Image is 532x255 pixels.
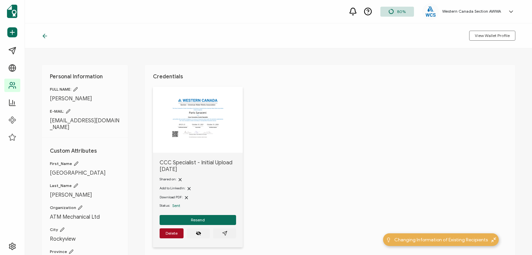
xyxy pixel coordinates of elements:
span: Delete [166,231,178,235]
h1: Custom Attributes [50,148,120,154]
span: View Wallet Profile [475,34,510,38]
span: City [50,227,120,232]
span: Add to LinkedIn: [160,186,185,190]
span: CCC Specialist - Initial Upload [DATE] [160,159,236,173]
span: Province [50,249,120,254]
img: sertifier-logomark-colored.svg [7,5,17,18]
span: [GEOGRAPHIC_DATA] [50,170,120,176]
span: Last_Name [50,183,120,188]
h1: Personal Information [50,73,120,80]
span: Rockyview [50,236,120,242]
button: Delete [160,228,184,238]
span: Status: [160,203,170,208]
span: Resend [191,218,205,222]
img: minimize-icon.svg [491,237,496,242]
span: Organization [50,205,120,210]
ion-icon: paper plane outline [222,231,227,236]
button: View Wallet Profile [469,31,515,41]
span: Changing Information of Existing Recipients [394,236,488,243]
span: [EMAIL_ADDRESS][DOMAIN_NAME] [50,117,120,131]
span: First_Name [50,161,120,166]
ion-icon: eye off [196,231,201,236]
span: ATM Mechanical Ltd [50,214,120,220]
iframe: Chat Widget [499,223,532,255]
span: Shared on: [160,177,176,181]
h5: Western Canada Section AWWA [442,9,501,14]
span: E-MAIL: [50,109,120,114]
span: Sent [172,203,180,208]
span: 80% [397,9,406,14]
h1: Credentials [153,73,507,80]
span: FULL NAME: [50,87,120,92]
img: eb0530a7-dc53-4dd2-968c-61d1fd0a03d4.png [426,6,436,17]
span: [PERSON_NAME] [50,95,120,102]
span: [PERSON_NAME] [50,192,120,198]
button: Resend [160,215,236,225]
span: Download PDF: [160,195,183,199]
